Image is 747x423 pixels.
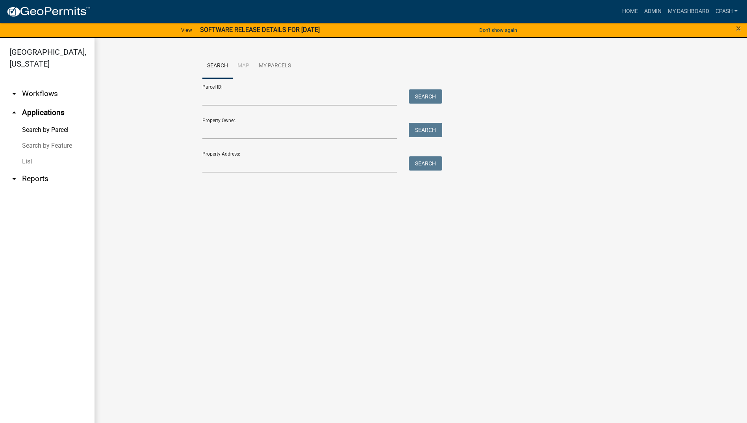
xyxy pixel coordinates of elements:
button: Search [409,89,442,104]
button: Don't show again [476,24,520,37]
i: arrow_drop_down [9,89,19,98]
i: arrow_drop_down [9,174,19,184]
strong: SOFTWARE RELEASE DETAILS FOR [DATE] [200,26,320,33]
button: Close [736,24,741,33]
a: Admin [641,4,665,19]
a: My Parcels [254,54,296,79]
span: × [736,23,741,34]
a: View [178,24,195,37]
button: Search [409,156,442,171]
a: My Dashboard [665,4,712,19]
a: Home [619,4,641,19]
a: cpash [712,4,741,19]
button: Search [409,123,442,137]
a: Search [202,54,233,79]
i: arrow_drop_up [9,108,19,117]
